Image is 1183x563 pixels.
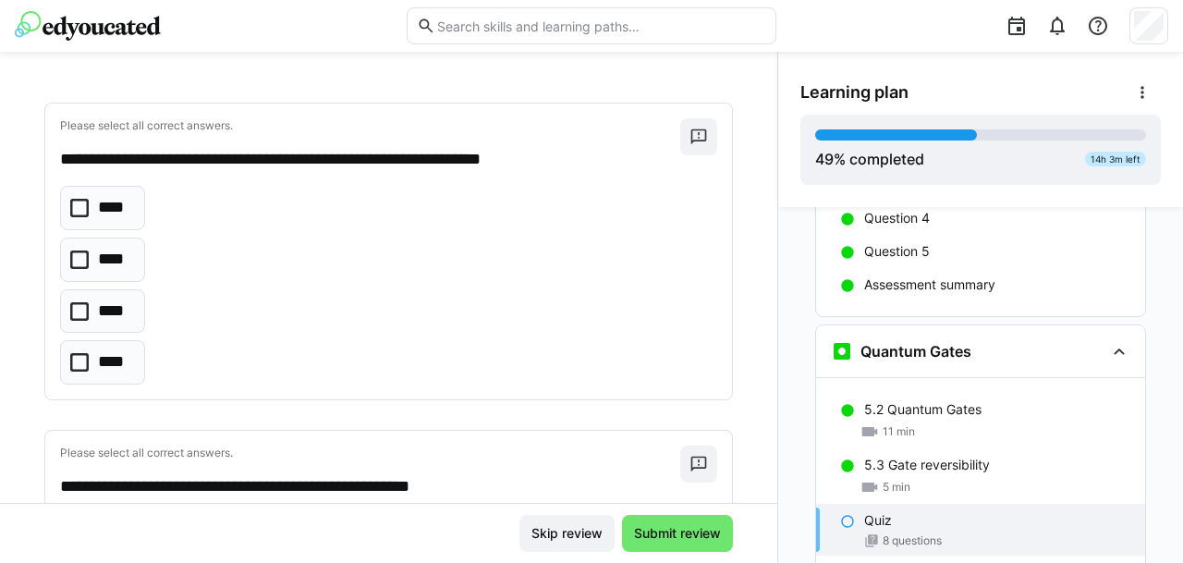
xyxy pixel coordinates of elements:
[1085,152,1146,166] div: 14h 3m left
[800,82,909,103] span: Learning plan
[631,524,724,543] span: Submit review
[815,150,834,168] span: 49
[864,209,930,227] p: Question 4
[864,275,995,294] p: Assessment summary
[864,400,982,419] p: 5.2 Quantum Gates
[883,533,942,548] span: 8 questions
[529,524,605,543] span: Skip review
[864,456,990,474] p: 5.3 Gate reversibility
[864,242,930,261] p: Question 5
[622,515,733,552] button: Submit review
[60,118,680,133] p: Please select all correct answers.
[883,424,915,439] span: 11 min
[519,515,615,552] button: Skip review
[435,18,766,34] input: Search skills and learning paths…
[883,480,910,495] span: 5 min
[864,511,892,530] p: Quiz
[815,148,924,170] div: % completed
[860,342,971,361] h3: Quantum Gates
[60,446,680,460] p: Please select all correct answers.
